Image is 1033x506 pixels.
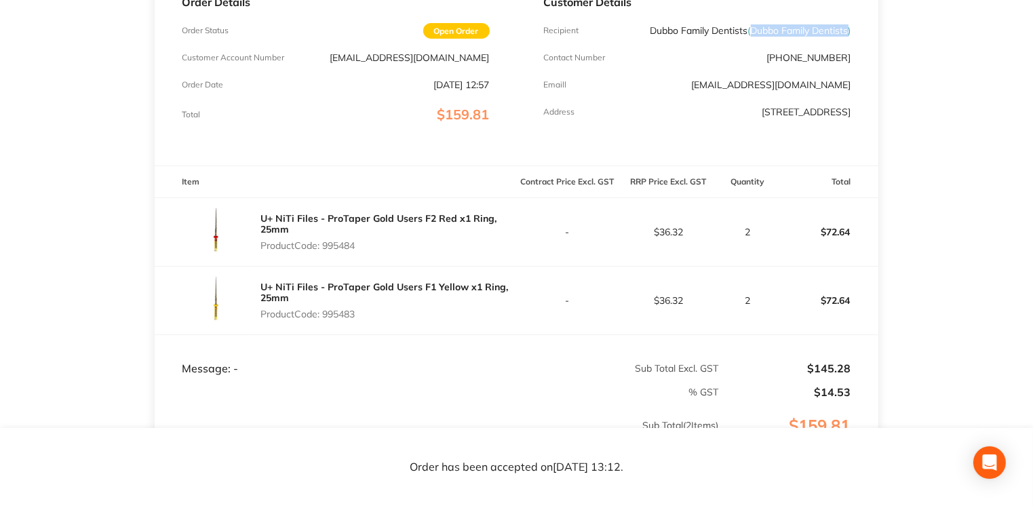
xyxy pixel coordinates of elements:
[544,80,567,90] p: Emaill
[434,79,490,90] p: [DATE] 12:57
[618,166,719,198] th: RRP Price Excl. GST
[182,53,284,62] p: Customer Account Number
[260,309,516,319] p: Product Code: 995483
[692,79,851,91] a: [EMAIL_ADDRESS][DOMAIN_NAME]
[182,198,250,266] img: czdkc29ieQ
[330,52,490,63] p: [EMAIL_ADDRESS][DOMAIN_NAME]
[260,212,496,235] a: U+ NiTi Files - ProTaper Gold Users F2 Red x1 Ring, 25mm
[544,107,575,117] p: Address
[720,386,851,398] p: $14.53
[544,53,606,62] p: Contact Number
[260,281,508,304] a: U+ NiTi Files - ProTaper Gold Users F1 Yellow x1 Ring, 25mm
[182,110,200,119] p: Total
[410,461,623,473] p: Order has been accepted on [DATE] 13:12 .
[720,362,851,374] p: $145.28
[720,295,776,306] p: 2
[619,295,718,306] p: $36.32
[182,80,223,90] p: Order Date
[777,216,877,248] p: $72.64
[155,166,516,198] th: Item
[544,26,579,35] p: Recipient
[720,227,776,237] p: 2
[650,25,851,36] p: Dubbo Family Dentists
[182,26,229,35] p: Order Status
[423,23,490,39] span: Open Order
[777,166,878,198] th: Total
[437,106,490,123] span: $159.81
[748,24,851,37] span: ( Dubbo Family Dentists )
[518,295,617,306] p: -
[518,227,617,237] p: -
[518,363,719,374] p: Sub Total Excl. GST
[973,446,1006,479] div: Open Intercom Messenger
[762,106,851,117] p: [STREET_ADDRESS]
[182,267,250,334] img: djFnczhxaw
[155,334,516,375] td: Message: -
[619,227,718,237] p: $36.32
[155,387,718,397] p: % GST
[155,420,718,458] p: Sub Total ( 2 Items)
[720,416,878,463] p: $159.81
[777,284,877,317] p: $72.64
[260,240,516,251] p: Product Code: 995484
[767,52,851,63] p: [PHONE_NUMBER]
[517,166,618,198] th: Contract Price Excl. GST
[719,166,777,198] th: Quantity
